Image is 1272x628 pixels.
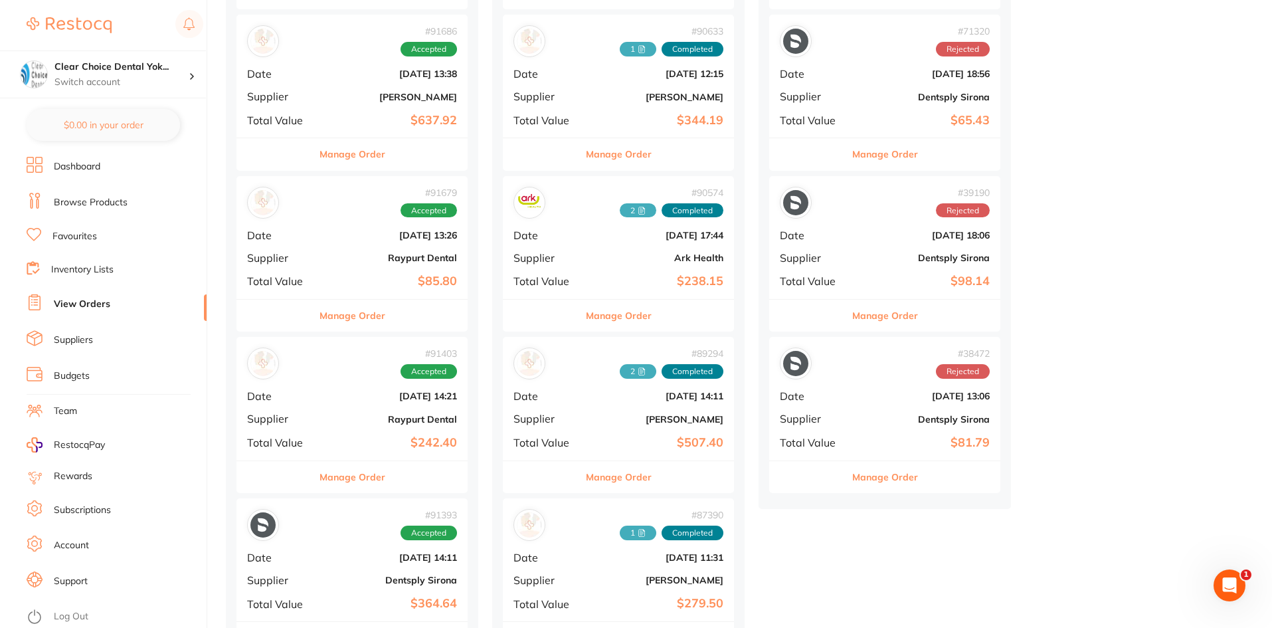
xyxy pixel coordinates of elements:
[27,17,112,33] img: Restocq Logo
[54,575,88,588] a: Support
[591,436,723,450] b: $507.40
[857,253,990,263] b: Dentsply Sirona
[27,607,203,628] button: Log Out
[586,138,652,170] button: Manage Order
[54,334,93,347] a: Suppliers
[591,274,723,288] b: $238.15
[236,176,468,332] div: Raypurt Dental#91679AcceptedDate[DATE] 13:26SupplierRaypurt DentalTotal Value$85.80Manage Order
[324,575,457,585] b: Dentsply Sirona
[936,203,990,218] span: Rejected
[780,68,846,80] span: Date
[591,253,723,263] b: Ark Health
[27,437,43,453] img: RestocqPay
[783,190,808,215] img: Dentsply Sirona
[513,229,580,241] span: Date
[936,348,990,359] span: # 38472
[319,300,385,332] button: Manage Order
[52,230,97,243] a: Favourites
[324,391,457,401] b: [DATE] 14:21
[857,436,990,450] b: $81.79
[780,413,846,425] span: Supplier
[54,539,89,552] a: Account
[247,598,314,610] span: Total Value
[513,437,580,449] span: Total Value
[852,461,918,493] button: Manage Order
[21,61,47,88] img: Clear Choice Dental Yokine
[250,351,276,376] img: Raypurt Dental
[783,351,808,376] img: Dentsply Sirona
[513,598,580,610] span: Total Value
[513,574,580,586] span: Supplier
[247,574,314,586] span: Supplier
[247,413,314,425] span: Supplier
[620,526,656,540] span: Received
[857,274,990,288] b: $98.14
[401,510,457,520] span: # 91393
[857,68,990,79] b: [DATE] 18:56
[401,26,457,37] span: # 91686
[662,203,723,218] span: Completed
[513,390,580,402] span: Date
[54,405,77,418] a: Team
[324,597,457,611] b: $364.64
[852,138,918,170] button: Manage Order
[591,92,723,102] b: [PERSON_NAME]
[319,461,385,493] button: Manage Order
[54,76,189,89] p: Switch account
[517,351,542,376] img: Adam Dental
[513,275,580,287] span: Total Value
[620,348,723,359] span: # 89294
[54,610,88,623] a: Log Out
[517,190,542,215] img: Ark Health
[324,552,457,563] b: [DATE] 14:11
[591,114,723,128] b: $344.19
[513,552,580,564] span: Date
[250,512,276,538] img: Dentsply Sirona
[324,436,457,450] b: $242.40
[250,29,276,54] img: Henry Schein Halas
[324,253,457,263] b: Raypurt Dental
[591,68,723,79] b: [DATE] 12:15
[662,42,723,56] span: Completed
[27,109,180,141] button: $0.00 in your order
[54,369,90,383] a: Budgets
[780,229,846,241] span: Date
[936,187,990,198] span: # 39190
[780,114,846,126] span: Total Value
[591,597,723,611] b: $279.50
[1214,570,1245,601] iframe: Intercom live chat
[513,90,580,102] span: Supplier
[54,470,92,483] a: Rewards
[247,90,314,102] span: Supplier
[662,526,723,540] span: Completed
[324,230,457,241] b: [DATE] 13:26
[236,15,468,171] div: Henry Schein Halas#91686AcceptedDate[DATE] 13:38Supplier[PERSON_NAME]Total Value$637.92Manage Order
[236,337,468,493] div: Raypurt Dental#91403AcceptedDate[DATE] 14:21SupplierRaypurt DentalTotal Value$242.40Manage Order
[27,437,105,453] a: RestocqPay
[247,252,314,264] span: Supplier
[591,391,723,401] b: [DATE] 14:11
[586,300,652,332] button: Manage Order
[780,90,846,102] span: Supplier
[513,114,580,126] span: Total Value
[513,68,580,80] span: Date
[513,413,580,425] span: Supplier
[247,275,314,287] span: Total Value
[936,26,990,37] span: # 71320
[54,196,128,209] a: Browse Products
[247,390,314,402] span: Date
[591,230,723,241] b: [DATE] 17:44
[401,187,457,198] span: # 91679
[780,437,846,449] span: Total Value
[319,138,385,170] button: Manage Order
[662,364,723,379] span: Completed
[620,510,723,520] span: # 87390
[401,526,457,540] span: Accepted
[401,364,457,379] span: Accepted
[857,414,990,425] b: Dentsply Sirona
[247,114,314,126] span: Total Value
[517,512,542,538] img: Henry Schein Halas
[401,42,457,56] span: Accepted
[780,252,846,264] span: Supplier
[620,187,723,198] span: # 90574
